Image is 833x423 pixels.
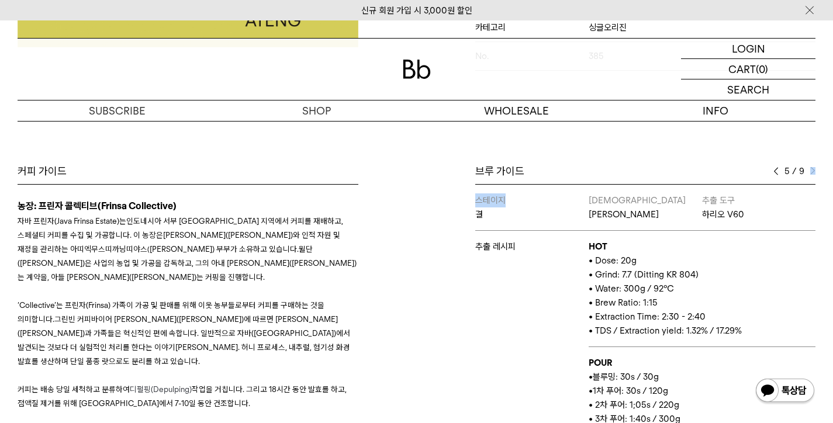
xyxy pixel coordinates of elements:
img: 카카오톡 채널 1:1 채팅 버튼 [755,377,815,405]
p: 하리오 V60 [702,207,815,221]
p: (0) [756,59,768,79]
p: • Water: 300g / 92°C [589,282,815,296]
span: 인도네시아 서부 [GEOGRAPHIC_DATA] 지역에서 커피를 재배하고, 스페셜티 커피를 수집 및 가공합니다. 이 농장은 [18,216,343,240]
p: • Extraction Time: 2:30 - 2:40 [589,310,815,324]
p: • Dose: 20g [589,254,815,268]
span: 커피는 배송 당일 세척하고 분류하여 작업을 거칩니다. 그리고 18시간 동안 발효를 하고, 점액질 제거를 위해 [GEOGRAPHIC_DATA]에서 7-10일 동안 건조합니다. [18,384,347,408]
span: 무스띠까닝띠야스 [91,244,147,254]
p: • [589,384,815,398]
a: LOGIN [681,39,815,59]
a: SUBSCRIBE [18,100,217,121]
b: 농장: 프린자 콜렉티브(Frinsa Collective) [18,200,177,211]
p: LOGIN [732,39,765,58]
span: 9 [799,164,804,178]
span: 1차 푸어: 30s / 120g [593,386,668,396]
p: CART [728,59,756,79]
a: SHOP [217,100,416,121]
p: • Brew Ratio: 1:15 [589,296,815,310]
p: • [589,370,815,384]
span: / [792,164,797,178]
p: WHOLESALE [417,100,616,121]
span: 윌단([PERSON_NAME])은 사업의 농업 및 가공을 감독하고, 그의 아내 [PERSON_NAME]([PERSON_NAME])는 계약을, 아들 [PERSON_NAME]([... [18,244,357,282]
span: 자바 프린자(Java Frinsa Estate)는 [18,216,126,226]
a: CART (0) [681,59,815,79]
span: ‘Collective’는 프린자(Frinsa) 가족이 가공 및 판매를 위해 이웃 농부들로부터 커피를 구매하는 것을 의미합니다. [18,300,324,324]
span: [PERSON_NAME]) 부부가 소유하고 있습니다. [150,244,299,254]
b: POUR [589,358,612,368]
span: 그린빈 커피바이어 [PERSON_NAME]([PERSON_NAME])에 따르면 [PERSON_NAME]([PERSON_NAME])과 가족들은 혁신적인 편에 속합니다. 일반적으... [18,314,350,366]
span: 추출 도구 [702,195,735,206]
span: 5 [784,164,790,178]
span: 디펄핑(Depulping) [130,384,192,394]
p: • TDS / Extraction yield: 1.32% / 17.29% [589,324,815,338]
img: 로고 [403,60,431,79]
a: 신규 회원 가입 시 3,000원 할인 [361,5,472,16]
span: 스테이지 [475,195,506,206]
b: HOT [589,241,607,252]
div: 브루 가이드 [475,164,816,178]
span: [PERSON_NAME]([PERSON_NAME])와 인적 자원 및 재정을 관리하는 아띠엑 [18,230,340,254]
span: ( [91,245,150,254]
span: • 2차 푸어: 1;05s / 220g [589,400,679,410]
p: 추출 레시피 [475,240,589,254]
p: 결 [475,207,589,221]
p: [PERSON_NAME] [589,207,702,221]
div: 커피 가이드 [18,164,358,178]
p: • Grind: 7.7 (Ditting KR 804) [589,268,815,282]
p: INFO [616,100,815,121]
span: 블루밍: 30s / 30g [593,372,659,382]
p: SEARCH [727,79,769,100]
span: [DEMOGRAPHIC_DATA] [589,195,686,206]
